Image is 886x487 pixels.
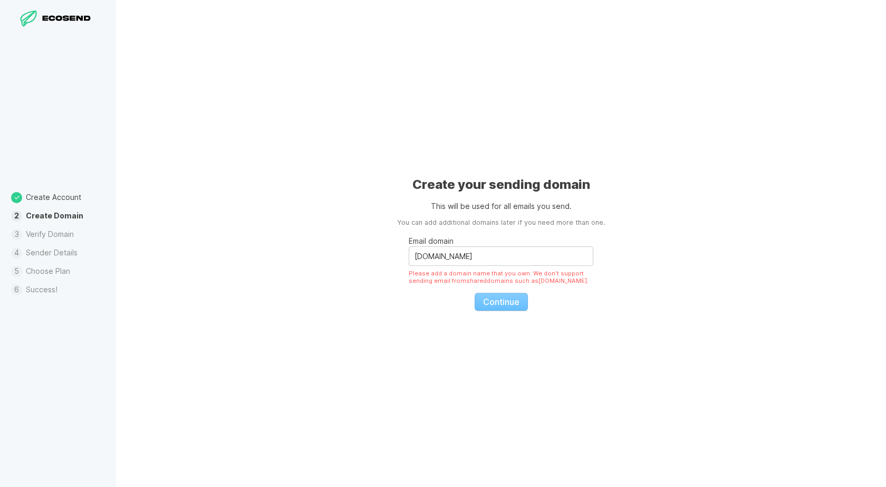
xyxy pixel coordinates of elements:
aside: You can add additional domains later if you need more than one. [397,218,605,228]
div: Please add a domain name that you own. We don't support sending email from shared domains such as... [409,270,593,284]
h1: Create your sending domain [412,176,590,193]
p: Email domain [409,235,593,246]
input: Email domain [409,246,593,266]
p: This will be used for all emails you send. [431,200,572,212]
